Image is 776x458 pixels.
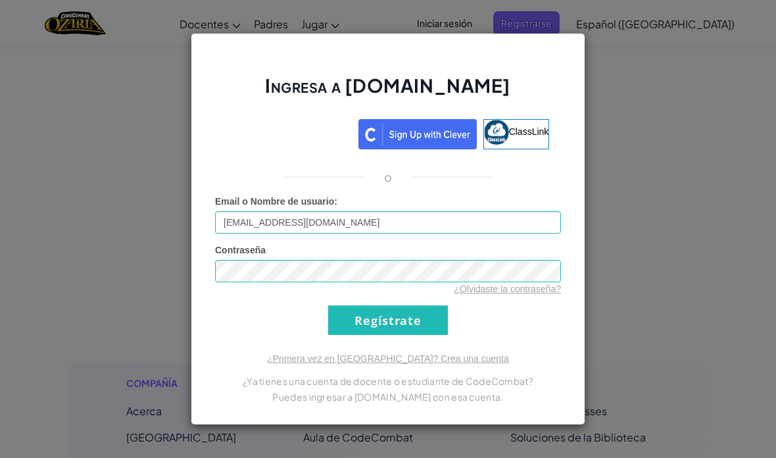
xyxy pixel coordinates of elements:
[384,169,392,185] p: o
[215,245,266,255] span: Contraseña
[215,195,337,208] label: :
[215,196,334,207] span: Email o Nombre de usuario
[267,353,509,364] a: ¿Primera vez en [GEOGRAPHIC_DATA]? Crea una cuenta
[509,126,549,137] span: ClassLink
[328,305,448,335] input: Regístrate
[215,73,561,111] h2: Ingresa a [DOMAIN_NAME]
[227,118,352,147] div: Acceder con Google. Se abre en una pestaña nueva
[454,284,561,294] a: ¿Olvidaste la contraseña?
[358,119,477,149] img: clever_sso_button@2x.png
[227,119,352,149] a: Acceder con Google. Se abre en una pestaña nueva
[484,120,509,145] img: classlink-logo-small.png
[215,373,561,389] p: ¿Ya tienes una cuenta de docente o estudiante de CodeCombat?
[220,118,358,147] iframe: Botón de Acceder con Google
[215,389,561,405] p: Puedes ingresar a [DOMAIN_NAME] con esa cuenta.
